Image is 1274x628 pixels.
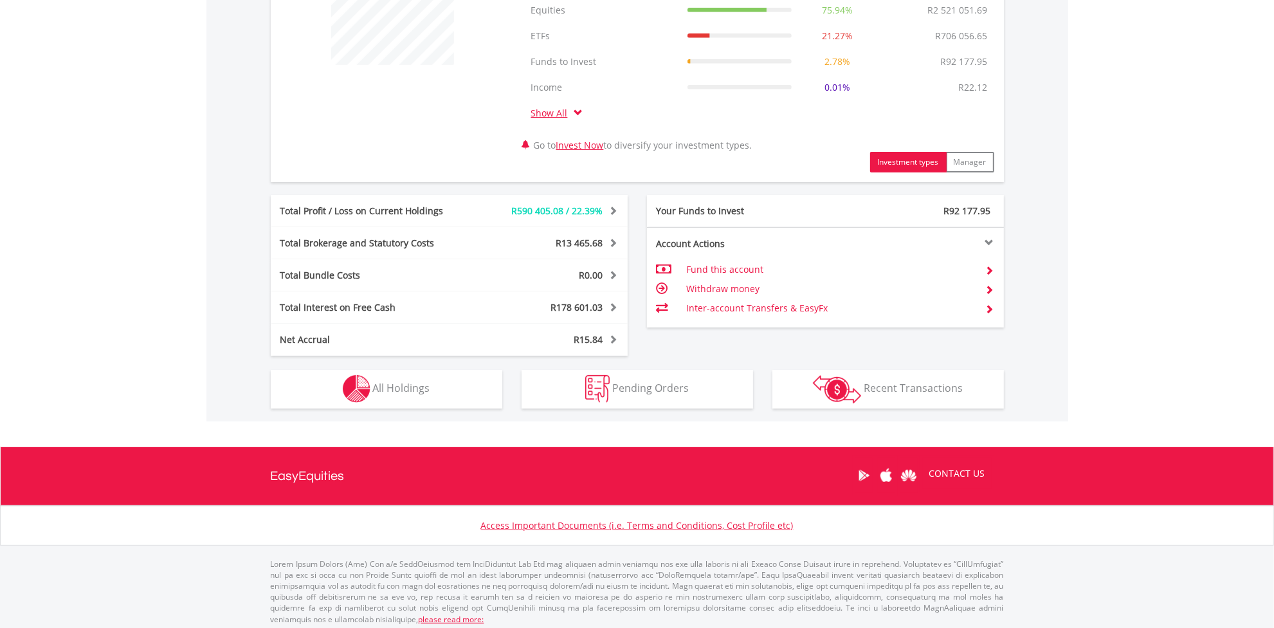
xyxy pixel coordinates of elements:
[898,456,920,495] a: Huawei
[556,139,604,151] a: Invest Now
[271,447,345,505] a: EasyEquities
[686,299,975,318] td: Inter-account Transfers & EasyFx
[271,237,479,250] div: Total Brokerage and Statutory Costs
[647,237,826,250] div: Account Actions
[373,381,430,395] span: All Holdings
[419,614,484,625] a: please read more:
[813,375,861,403] img: transactions-zar-wht.png
[271,205,479,217] div: Total Profit / Loss on Current Holdings
[612,381,689,395] span: Pending Orders
[798,75,877,100] td: 0.01%
[481,519,794,531] a: Access Important Documents (i.e. Terms and Conditions, Cost Profile etc)
[522,370,753,409] button: Pending Orders
[585,375,610,403] img: pending_instructions-wht.png
[934,49,994,75] td: R92 177.95
[551,301,603,313] span: R178 601.03
[870,152,947,172] button: Investment types
[574,333,603,346] span: R15.84
[920,456,994,492] a: CONTACT US
[875,456,898,495] a: Apple
[512,205,603,217] span: R590 405.08 / 22.39%
[579,269,603,281] span: R0.00
[525,49,681,75] td: Funds to Invest
[271,559,1004,625] p: Lorem Ipsum Dolors (Ame) Con a/e SeddOeiusmod tem InciDiduntut Lab Etd mag aliquaen admin veniamq...
[772,370,1004,409] button: Recent Transactions
[929,23,994,49] td: R706 056.65
[343,375,370,403] img: holdings-wht.png
[946,152,994,172] button: Manager
[271,370,502,409] button: All Holdings
[647,205,826,217] div: Your Funds to Invest
[525,23,681,49] td: ETFs
[944,205,991,217] span: R92 177.95
[853,456,875,495] a: Google Play
[531,107,574,119] a: Show All
[798,49,877,75] td: 2.78%
[798,23,877,49] td: 21.27%
[686,260,975,279] td: Fund this account
[271,301,479,314] div: Total Interest on Free Cash
[271,333,479,346] div: Net Accrual
[952,75,994,100] td: R22.12
[686,279,975,299] td: Withdraw money
[271,269,479,282] div: Total Bundle Costs
[525,75,681,100] td: Income
[864,381,963,395] span: Recent Transactions
[556,237,603,249] span: R13 465.68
